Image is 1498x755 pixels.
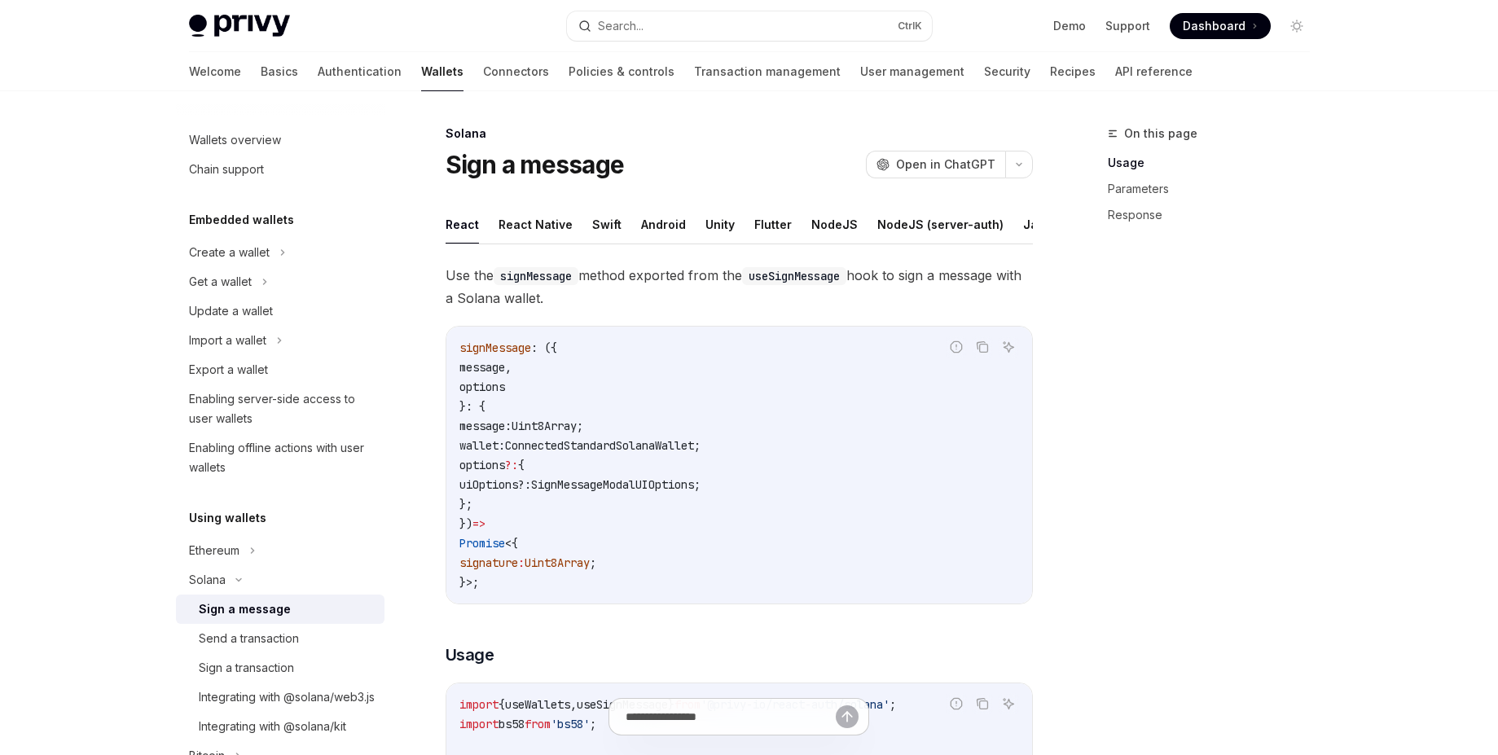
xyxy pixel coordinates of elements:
[694,52,841,91] a: Transaction management
[199,717,346,736] div: Integrating with @solana/kit
[189,331,266,350] div: Import a wallet
[189,243,270,262] div: Create a wallet
[176,653,384,683] a: Sign a transaction
[866,151,1005,178] button: Open in ChatGPT
[494,267,578,285] code: signMessage
[176,595,384,624] a: Sign a message
[189,52,241,91] a: Welcome
[446,205,479,244] button: React
[896,156,995,173] span: Open in ChatGPT
[984,52,1030,91] a: Security
[518,555,525,570] span: :
[176,296,384,326] a: Update a wallet
[459,419,512,433] span: message:
[483,52,549,91] a: Connectors
[512,419,577,433] span: Uint8Array
[505,360,512,375] span: ,
[811,205,858,244] button: NodeJS
[459,340,531,355] span: signMessage
[189,541,239,560] div: Ethereum
[459,438,499,453] span: wallet
[505,458,518,472] span: ?:
[446,643,494,666] span: Usage
[189,438,375,477] div: Enabling offline actions with user wallets
[459,360,505,375] span: message
[525,477,531,492] span: :
[1023,205,1052,244] button: Java
[176,624,384,653] a: Send a transaction
[189,389,375,428] div: Enabling server-side access to user wallets
[189,272,252,292] div: Get a wallet
[577,419,583,433] span: ;
[998,336,1019,358] button: Ask AI
[446,150,625,179] h1: Sign a message
[459,555,518,570] span: signature
[176,712,384,741] a: Integrating with @solana/kit
[499,438,505,453] span: :
[189,130,281,150] div: Wallets overview
[590,555,596,570] span: ;
[199,599,291,619] div: Sign a message
[505,438,694,453] span: ConnectedStandardSolanaWallet
[176,155,384,184] a: Chain support
[860,52,964,91] a: User management
[598,16,644,36] div: Search...
[189,160,264,179] div: Chain support
[199,658,294,678] div: Sign a transaction
[742,267,846,285] code: useSignMessage
[1108,176,1323,202] a: Parameters
[459,380,505,394] span: options
[1170,13,1271,39] a: Dashboard
[877,205,1004,244] button: NodeJS (server-auth)
[459,477,525,492] span: uiOptions?
[199,687,375,707] div: Integrating with @solana/web3.js
[998,693,1019,714] button: Ask AI
[1108,150,1323,176] a: Usage
[694,438,701,453] span: ;
[421,52,463,91] a: Wallets
[1124,124,1197,143] span: On this page
[459,497,472,511] span: };
[1284,13,1310,39] button: Toggle dark mode
[531,340,557,355] span: : ({
[972,693,993,714] button: Copy the contents from the code block
[694,477,701,492] span: ;
[459,399,485,414] span: }: {
[641,205,686,244] button: Android
[199,629,299,648] div: Send a transaction
[176,355,384,384] a: Export a wallet
[754,205,792,244] button: Flutter
[1053,18,1086,34] a: Demo
[972,336,993,358] button: Copy the contents from the code block
[176,683,384,712] a: Integrating with @solana/web3.js
[459,458,505,472] span: options
[261,52,298,91] a: Basics
[446,264,1033,309] span: Use the method exported from the hook to sign a message with a Solana wallet.
[176,384,384,433] a: Enabling server-side access to user wallets
[946,336,967,358] button: Report incorrect code
[499,205,573,244] button: React Native
[567,11,932,41] button: Search...CtrlK
[472,516,485,531] span: =>
[459,516,472,531] span: })
[189,210,294,230] h5: Embedded wallets
[189,508,266,528] h5: Using wallets
[1183,18,1245,34] span: Dashboard
[518,458,525,472] span: {
[705,205,735,244] button: Unity
[446,125,1033,142] div: Solana
[189,360,268,380] div: Export a wallet
[459,575,479,590] span: }>;
[569,52,674,91] a: Policies & controls
[1108,202,1323,228] a: Response
[1105,18,1150,34] a: Support
[525,555,590,570] span: Uint8Array
[189,15,290,37] img: light logo
[176,125,384,155] a: Wallets overview
[176,433,384,482] a: Enabling offline actions with user wallets
[459,536,505,551] span: Promise
[1050,52,1096,91] a: Recipes
[189,570,226,590] div: Solana
[318,52,402,91] a: Authentication
[836,705,859,728] button: Send message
